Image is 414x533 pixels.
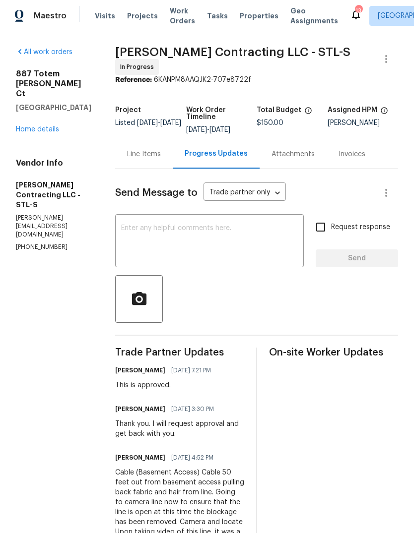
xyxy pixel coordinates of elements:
span: The total cost of line items that have been proposed by Opendoor. This sum includes line items th... [304,107,312,119]
h4: Vendor Info [16,158,91,168]
div: Line Items [127,149,161,159]
div: 6KANPM8AAQJK2-707e8722f [115,75,398,85]
span: [DATE] 4:52 PM [171,453,213,463]
span: Send Message to [115,188,198,198]
div: Progress Updates [185,149,248,159]
span: - [137,119,181,126]
div: Attachments [272,149,315,159]
span: [DATE] [209,126,230,133]
a: Home details [16,126,59,133]
h5: Total Budget [257,107,301,114]
h5: [GEOGRAPHIC_DATA] [16,103,91,113]
span: In Progress [120,62,158,72]
div: [PERSON_NAME] [328,119,399,126]
span: On-site Worker Updates [269,348,398,357]
div: Trade partner only [204,185,286,201]
a: All work orders [16,49,72,56]
span: [PERSON_NAME] Contracting LLC - STL-S [115,46,350,58]
span: Projects [127,11,158,21]
span: $150.00 [257,119,283,126]
h5: [PERSON_NAME] Contracting LLC - STL-S [16,180,91,210]
span: [DATE] 7:21 PM [171,365,211,375]
span: [DATE] [137,119,158,126]
span: Properties [240,11,278,21]
span: Work Orders [170,6,195,26]
div: This is approved. [115,380,217,390]
span: Visits [95,11,115,21]
div: Invoices [339,149,365,159]
span: [DATE] [160,119,181,126]
span: - [186,126,230,133]
h5: Assigned HPM [328,107,377,114]
p: [PERSON_NAME][EMAIL_ADDRESS][DOMAIN_NAME] [16,214,91,239]
span: Listed [115,119,181,126]
span: The hpm assigned to this work order. [380,107,388,119]
h6: [PERSON_NAME] [115,404,165,414]
span: [DATE] [186,126,207,133]
span: Geo Assignments [290,6,338,26]
span: Maestro [34,11,67,21]
h2: 887 Totem [PERSON_NAME] Ct [16,69,91,99]
h6: [PERSON_NAME] [115,365,165,375]
div: Thank you. I will request approval and get back with you. [115,419,244,439]
span: Trade Partner Updates [115,348,244,357]
span: [DATE] 3:30 PM [171,404,214,414]
h6: [PERSON_NAME] [115,453,165,463]
div: 13 [355,6,362,16]
b: Reference: [115,76,152,83]
p: [PHONE_NUMBER] [16,243,91,251]
h5: Work Order Timeline [186,107,257,120]
span: Tasks [207,12,228,19]
span: Request response [331,222,390,233]
h5: Project [115,107,141,114]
